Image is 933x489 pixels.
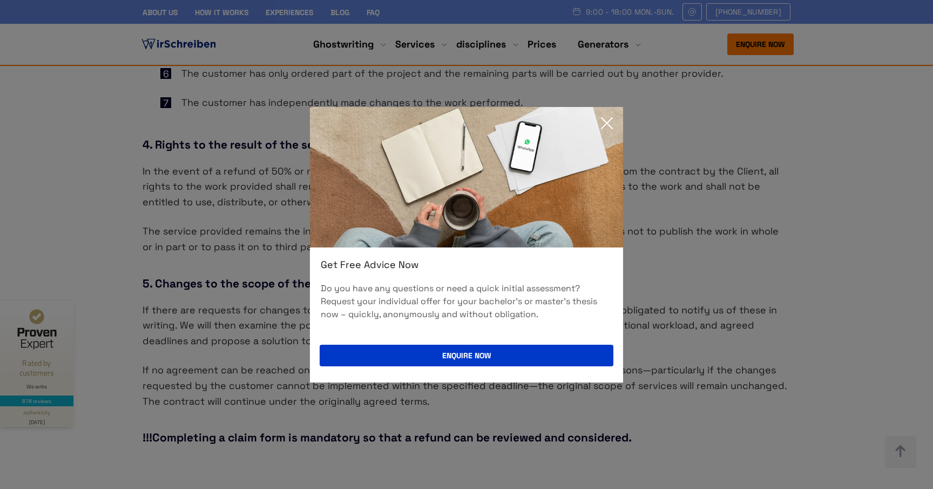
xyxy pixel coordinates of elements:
font: Get free advice now [321,258,418,271]
font: Do you have any questions or need a quick initial assessment? [321,283,580,294]
img: exit [310,107,623,247]
button: Enquire now [320,345,613,366]
font: Request your individual offer for your bachelor's or master's thesis now – quickly, anonymously a... [321,296,597,320]
font: Enquire now [442,351,491,360]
